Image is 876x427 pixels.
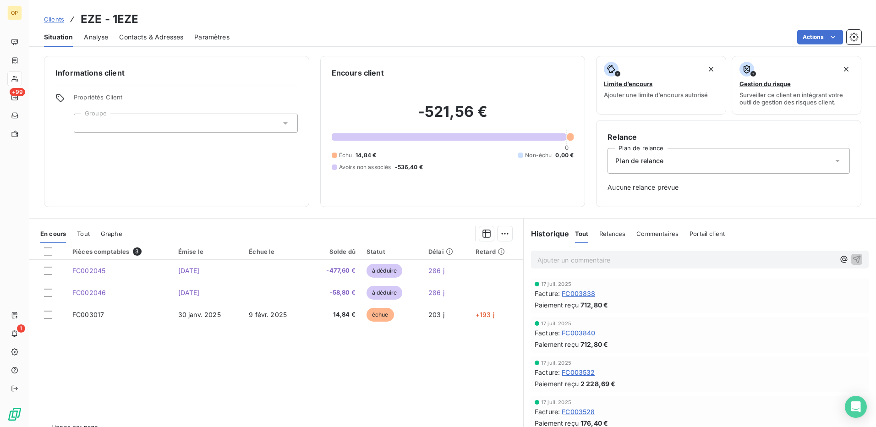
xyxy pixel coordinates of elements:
span: 1 [17,324,25,333]
span: Non-échu [525,151,552,159]
span: 3 [133,247,141,256]
h6: Encours client [332,67,384,78]
span: 286 j [428,289,444,296]
button: Limite d’encoursAjouter une limite d’encours autorisé [596,56,726,115]
span: [DATE] [178,289,200,296]
span: Situation [44,33,73,42]
span: Tout [77,230,90,237]
span: Facture : [535,367,560,377]
div: Retard [476,248,518,255]
span: Avoirs non associés [339,163,391,171]
span: Surveiller ce client en intégrant votre outil de gestion des risques client. [739,91,854,106]
span: [DATE] [178,267,200,274]
span: Facture : [535,407,560,416]
span: 17 juil. 2025 [541,360,571,366]
span: Facture : [535,328,560,338]
span: FC003532 [562,367,595,377]
span: Limite d’encours [604,80,652,88]
span: Tout [575,230,589,237]
button: Actions [797,30,843,44]
span: Plan de relance [615,156,663,165]
img: Logo LeanPay [7,407,22,422]
div: OP [7,5,22,20]
span: 9 févr. 2025 [249,311,287,318]
span: Échu [339,151,352,159]
span: En cours [40,230,66,237]
span: 712,80 € [580,339,608,349]
span: 203 j [428,311,444,318]
span: FC003840 [562,328,595,338]
span: Paiement reçu [535,300,579,310]
span: Relances [599,230,625,237]
span: 2 228,69 € [580,379,616,389]
span: Paiement reçu [535,339,579,349]
span: 0,00 € [555,151,574,159]
div: Statut [367,248,417,255]
div: Émise le [178,248,238,255]
span: à déduire [367,286,402,300]
span: +193 j [476,311,494,318]
span: 30 janv. 2025 [178,311,221,318]
span: FC003017 [72,311,104,318]
a: +99 [7,90,22,104]
span: Facture : [535,289,560,298]
span: 14,84 € [313,310,355,319]
h6: Relance [608,131,850,142]
span: échue [367,308,394,322]
div: Délai [428,248,465,255]
span: 712,80 € [580,300,608,310]
span: FC003528 [562,407,595,416]
span: à déduire [367,264,402,278]
h6: Informations client [55,67,298,78]
span: Ajouter une limite d’encours autorisé [604,91,708,99]
span: -536,40 € [395,163,423,171]
span: -58,80 € [313,288,355,297]
input: Ajouter une valeur [82,119,89,127]
span: Paramètres [194,33,230,42]
span: Gestion du risque [739,80,791,88]
span: 0 [565,144,569,151]
span: 17 juil. 2025 [541,321,571,326]
div: Solde dû [313,248,355,255]
span: Portail client [690,230,725,237]
span: 17 juil. 2025 [541,281,571,287]
span: FC002046 [72,289,106,296]
span: Graphe [101,230,122,237]
span: Commentaires [636,230,679,237]
h2: -521,56 € [332,103,574,130]
span: Paiement reçu [535,379,579,389]
div: Échue le [249,248,302,255]
h3: EZE - 1EZE [81,11,139,27]
span: Clients [44,16,64,23]
span: Aucune relance prévue [608,183,850,192]
span: 17 juil. 2025 [541,400,571,405]
span: Analyse [84,33,108,42]
span: -477,60 € [313,266,355,275]
span: 286 j [428,267,444,274]
span: Contacts & Adresses [119,33,183,42]
a: Clients [44,15,64,24]
h6: Historique [524,228,569,239]
span: FC002045 [72,267,105,274]
div: Open Intercom Messenger [845,396,867,418]
span: Propriétés Client [74,93,298,106]
span: +99 [10,88,25,96]
span: 14,84 € [356,151,376,159]
div: Pièces comptables [72,247,167,256]
span: FC003838 [562,289,595,298]
button: Gestion du risqueSurveiller ce client en intégrant votre outil de gestion des risques client. [732,56,861,115]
